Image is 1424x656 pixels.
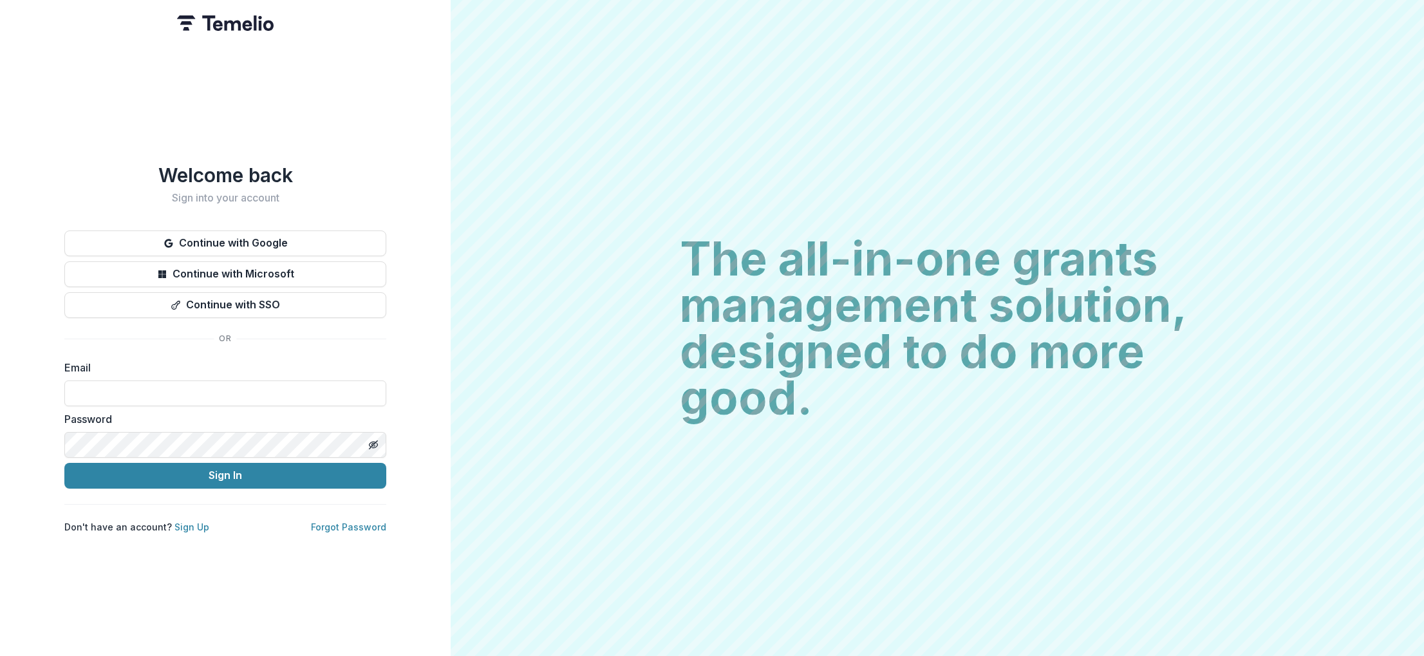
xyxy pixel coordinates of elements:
[64,411,379,427] label: Password
[64,292,386,318] button: Continue with SSO
[64,164,386,187] h1: Welcome back
[174,521,209,532] a: Sign Up
[64,360,379,375] label: Email
[64,192,386,204] h2: Sign into your account
[363,435,384,455] button: Toggle password visibility
[177,15,274,31] img: Temelio
[64,261,386,287] button: Continue with Microsoft
[311,521,386,532] a: Forgot Password
[64,520,209,534] p: Don't have an account?
[64,230,386,256] button: Continue with Google
[64,463,386,489] button: Sign In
